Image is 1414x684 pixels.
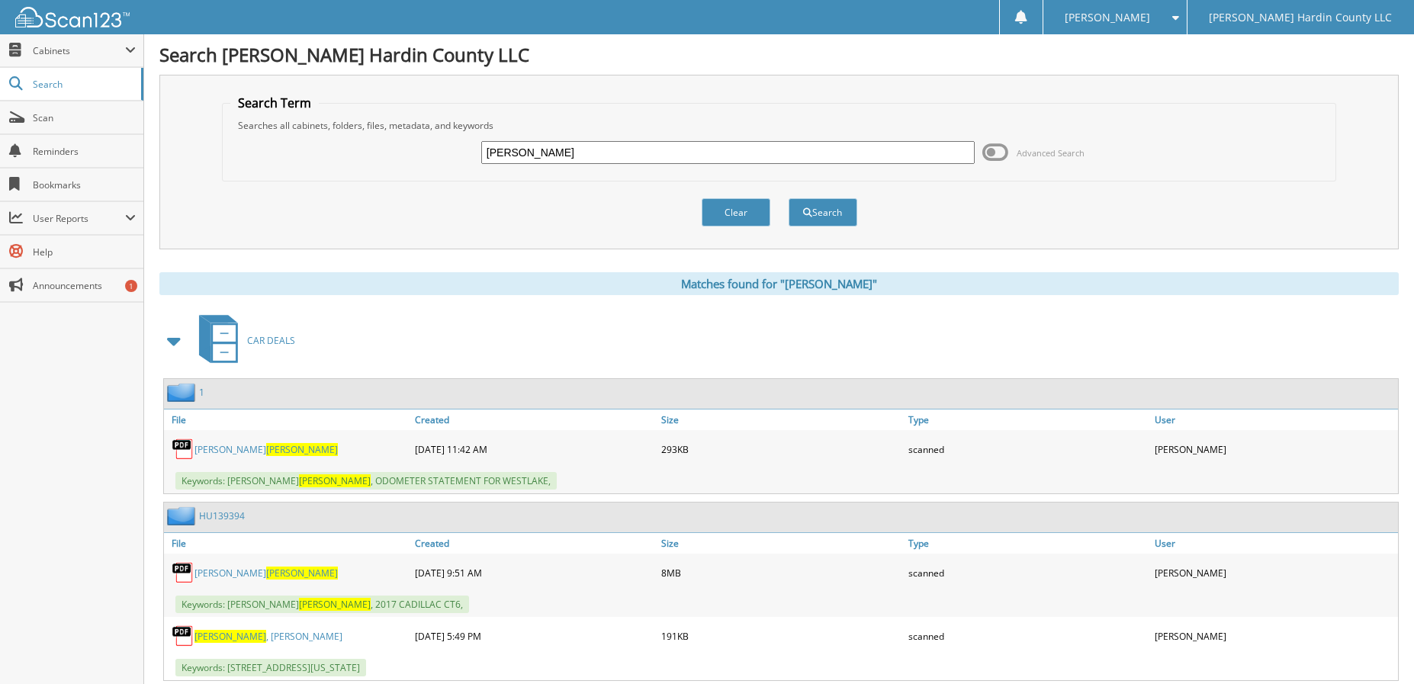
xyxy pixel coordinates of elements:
[175,472,557,490] span: Keywords: [PERSON_NAME] , ODOMETER STATEMENT FOR WESTLAKE,
[33,44,125,57] span: Cabinets
[905,621,1152,651] div: scanned
[1017,147,1085,159] span: Advanced Search
[33,111,136,124] span: Scan
[15,7,130,27] img: scan123-logo-white.svg
[657,533,905,554] a: Size
[247,334,295,347] span: CAR DEALS
[411,409,658,430] a: Created
[657,621,905,651] div: 191KB
[172,438,194,461] img: PDF.png
[789,198,857,226] button: Search
[172,561,194,584] img: PDF.png
[33,246,136,259] span: Help
[411,434,658,464] div: [DATE] 11:42 AM
[657,557,905,588] div: 8MB
[230,119,1328,132] div: Searches all cabinets, folders, files, metadata, and keywords
[167,383,199,402] img: folder2.png
[299,598,371,611] span: [PERSON_NAME]
[1151,434,1398,464] div: [PERSON_NAME]
[172,625,194,647] img: PDF.png
[1151,621,1398,651] div: [PERSON_NAME]
[164,409,411,430] a: File
[266,443,338,456] span: [PERSON_NAME]
[175,596,469,613] span: Keywords: [PERSON_NAME] , 2017 CADILLAC CT6,
[167,506,199,525] img: folder2.png
[702,198,770,226] button: Clear
[199,386,204,399] a: 1
[905,557,1152,588] div: scanned
[411,533,658,554] a: Created
[33,212,125,225] span: User Reports
[905,434,1152,464] div: scanned
[164,533,411,554] a: File
[199,509,245,522] a: HU139394
[905,533,1152,554] a: Type
[230,95,319,111] legend: Search Term
[411,557,658,588] div: [DATE] 9:51 AM
[33,145,136,158] span: Reminders
[1209,13,1392,22] span: [PERSON_NAME] Hardin County LLC
[194,630,266,643] span: [PERSON_NAME]
[299,474,371,487] span: [PERSON_NAME]
[125,280,137,292] div: 1
[1065,13,1150,22] span: [PERSON_NAME]
[266,567,338,580] span: [PERSON_NAME]
[159,272,1399,295] div: Matches found for "[PERSON_NAME]"
[194,567,338,580] a: [PERSON_NAME][PERSON_NAME]
[905,409,1152,430] a: Type
[411,621,658,651] div: [DATE] 5:49 PM
[175,659,366,676] span: Keywords: [STREET_ADDRESS][US_STATE]
[1151,557,1398,588] div: [PERSON_NAME]
[1338,611,1414,684] iframe: Chat Widget
[194,443,338,456] a: [PERSON_NAME][PERSON_NAME]
[190,310,295,371] a: CAR DEALS
[194,630,342,643] a: [PERSON_NAME], [PERSON_NAME]
[33,78,133,91] span: Search
[657,409,905,430] a: Size
[1151,533,1398,554] a: User
[1151,409,1398,430] a: User
[657,434,905,464] div: 293KB
[33,279,136,292] span: Announcements
[159,42,1399,67] h1: Search [PERSON_NAME] Hardin County LLC
[33,178,136,191] span: Bookmarks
